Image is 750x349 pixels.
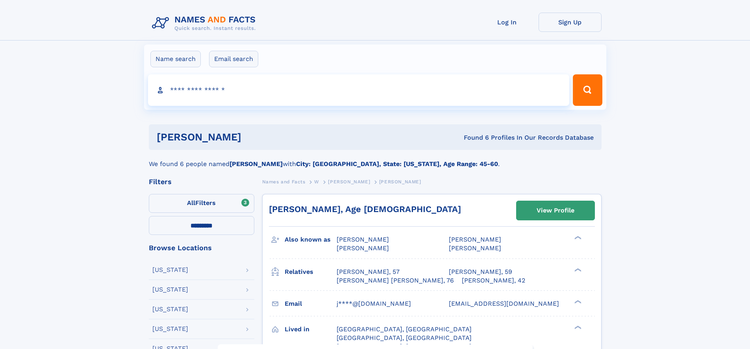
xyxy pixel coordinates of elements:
[517,201,594,220] a: View Profile
[149,244,254,251] div: Browse Locations
[152,286,188,293] div: [US_STATE]
[152,267,188,273] div: [US_STATE]
[449,268,512,276] a: [PERSON_NAME], 59
[150,51,201,67] label: Name search
[262,177,306,187] a: Names and Facts
[352,133,594,142] div: Found 6 Profiles In Our Records Database
[476,13,539,32] a: Log In
[209,51,258,67] label: Email search
[285,297,337,310] h3: Email
[285,233,337,246] h3: Also known as
[149,150,602,169] div: We found 6 people named with .
[572,267,582,272] div: ❯
[285,323,337,336] h3: Lived in
[337,325,472,333] span: [GEOGRAPHIC_DATA], [GEOGRAPHIC_DATA]
[449,236,501,243] span: [PERSON_NAME]
[149,194,254,213] label: Filters
[449,244,501,252] span: [PERSON_NAME]
[149,178,254,185] div: Filters
[152,306,188,312] div: [US_STATE]
[314,179,319,185] span: W
[314,177,319,187] a: W
[572,299,582,304] div: ❯
[296,160,498,168] b: City: [GEOGRAPHIC_DATA], State: [US_STATE], Age Range: 45-60
[337,276,454,285] a: [PERSON_NAME] [PERSON_NAME], 76
[148,74,570,106] input: search input
[537,201,574,220] div: View Profile
[337,236,389,243] span: [PERSON_NAME]
[337,244,389,252] span: [PERSON_NAME]
[328,177,370,187] a: [PERSON_NAME]
[187,199,195,207] span: All
[230,160,283,168] b: [PERSON_NAME]
[337,334,472,342] span: [GEOGRAPHIC_DATA], [GEOGRAPHIC_DATA]
[572,235,582,240] div: ❯
[573,74,602,106] button: Search Button
[449,300,559,307] span: [EMAIL_ADDRESS][DOMAIN_NAME]
[379,179,421,185] span: [PERSON_NAME]
[572,325,582,330] div: ❯
[285,265,337,279] h3: Relatives
[152,326,188,332] div: [US_STATE]
[328,179,370,185] span: [PERSON_NAME]
[539,13,602,32] a: Sign Up
[149,13,262,34] img: Logo Names and Facts
[337,268,400,276] a: [PERSON_NAME], 57
[157,132,353,142] h1: [PERSON_NAME]
[269,204,461,214] a: [PERSON_NAME], Age [DEMOGRAPHIC_DATA]
[462,276,525,285] a: [PERSON_NAME], 42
